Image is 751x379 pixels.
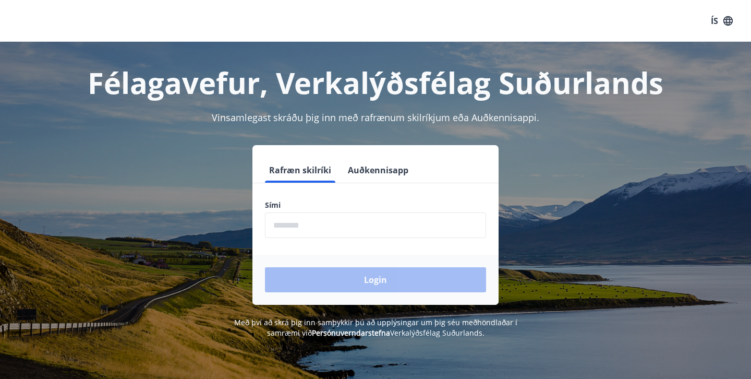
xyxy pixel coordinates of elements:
[265,200,486,210] label: Sími
[13,63,738,102] h1: Félagavefur, Verkalýðsfélag Suðurlands
[212,111,539,124] span: Vinsamlegast skráðu þig inn með rafrænum skilríkjum eða Auðkennisappi.
[705,11,738,30] button: ÍS
[234,317,517,338] span: Með því að skrá þig inn samþykkir þú að upplýsingar um þig séu meðhöndlaðar í samræmi við Verkalý...
[344,158,413,183] button: Auðkennisapp
[265,158,335,183] button: Rafræn skilríki
[312,328,390,338] a: Persónuverndarstefna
